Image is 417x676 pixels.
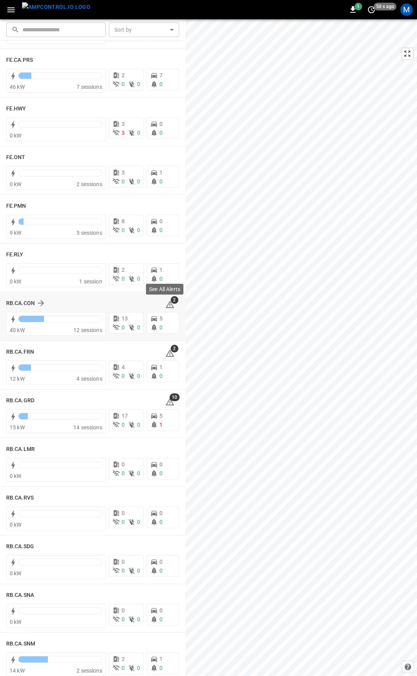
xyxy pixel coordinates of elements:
span: 0 [159,276,163,282]
span: 7 sessions [76,84,102,90]
span: 0 [137,373,140,379]
span: 1 [159,364,163,370]
span: 0 [159,373,163,379]
span: 0 kW [10,570,22,576]
span: 0 [137,276,140,282]
span: 0 [137,227,140,233]
span: 0 [159,607,163,613]
span: 2 [122,267,125,273]
span: 0 [122,178,125,185]
span: 0 kW [10,619,22,625]
span: 46 kW [10,84,25,90]
span: 5 [159,315,163,322]
span: 0 [159,121,163,127]
span: 3 [122,121,125,127]
span: 1 [354,3,362,10]
div: profile-icon [400,3,413,16]
h6: RB.CA.SNM [6,640,35,648]
span: 14 sessions [73,424,102,430]
span: 0 [159,81,163,87]
h6: RB.CA.SDG [6,542,34,551]
span: 0 [137,519,140,525]
img: ampcontrol.io logo [22,2,90,12]
span: 2 sessions [76,668,102,674]
span: 0 [122,81,125,87]
span: 0 kW [10,181,22,187]
span: 0 [137,324,140,330]
span: 0 [159,461,163,468]
span: 0 [137,178,140,185]
span: 5 [159,413,163,419]
span: 0 [122,470,125,476]
span: 0 [137,422,140,428]
span: 2 [122,656,125,662]
span: 0 [159,324,163,330]
span: 0 kW [10,132,22,139]
span: 2 [171,296,178,304]
span: 0 [122,461,125,468]
span: 12 kW [10,376,25,382]
h6: RB.CA.SNA [6,591,34,600]
span: 5 sessions [76,230,102,236]
span: 0 [137,616,140,622]
span: 0 [122,276,125,282]
h6: FE.RLY [6,251,24,259]
span: 0 [159,665,163,671]
span: 13 [122,315,128,322]
span: 40 kW [10,327,25,333]
span: 1 [159,169,163,176]
span: 0 [122,616,125,622]
span: 0 [159,519,163,525]
span: 0 [159,568,163,574]
span: 0 [122,227,125,233]
h6: RB.CA.LMR [6,445,35,454]
span: 10 [170,393,180,401]
span: 15 kW [10,424,25,430]
h6: RB.CA.FRN [6,348,34,356]
span: 3 [122,130,125,136]
span: 14 kW [10,668,25,674]
span: 2 [171,345,178,352]
span: 4 sessions [76,376,102,382]
span: 0 [137,81,140,87]
span: 0 kW [10,473,22,479]
span: 17 [122,413,128,419]
span: 0 kW [10,522,22,528]
span: 1 [159,267,163,273]
span: 2 [122,72,125,78]
span: 0 [137,665,140,671]
span: 0 [122,559,125,565]
span: 8 [122,218,125,224]
span: 0 [159,559,163,565]
span: 0 [159,616,163,622]
span: 0 [159,470,163,476]
span: 0 [122,519,125,525]
span: 0 kW [10,278,22,285]
span: 0 [122,607,125,613]
h6: FE.PMN [6,202,26,210]
h6: RB.CA.CON [6,299,35,308]
h6: FE.ONT [6,153,25,162]
span: 0 [122,665,125,671]
span: 0 [137,130,140,136]
span: 2 sessions [76,181,102,187]
span: 9 kW [10,230,22,236]
span: 0 [159,178,163,185]
span: 7 [159,72,163,78]
canvas: Map [185,19,417,676]
span: 1 [159,656,163,662]
span: 0 [122,510,125,516]
span: 0 [159,227,163,233]
span: 0 [122,373,125,379]
span: 0 [137,568,140,574]
span: 1 [159,422,163,428]
span: 0 [122,568,125,574]
p: See All Alerts [149,285,180,293]
span: 0 [159,130,163,136]
h6: FE.HWY [6,105,26,113]
span: 12 sessions [73,327,102,333]
h6: FE.CA.PRS [6,56,33,64]
span: 3 [122,169,125,176]
span: 0 [122,324,125,330]
span: 50 s ago [374,3,397,10]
